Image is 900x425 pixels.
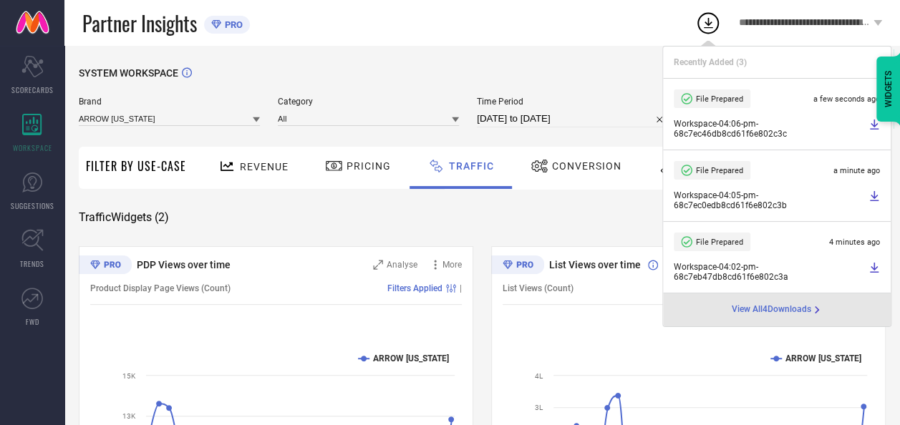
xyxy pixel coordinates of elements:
span: Workspace - 04:02-pm - 68c7eb47db8cd61f6e802c3a [674,262,865,282]
span: Revenue [240,161,289,172]
div: Premium [79,255,132,277]
span: List Views (Count) [503,283,574,293]
span: Filters Applied [387,283,442,293]
span: Partner Insights [82,9,197,38]
span: Traffic [449,160,494,172]
span: PRO [221,19,243,30]
input: Select time period [477,110,669,127]
span: File Prepared [696,94,743,104]
span: Product Display Page Views (Count) [90,283,231,293]
text: ARROW [US_STATE] [785,353,861,363]
span: TRENDS [20,258,44,269]
span: List Views over time [549,259,641,270]
span: Workspace - 04:06-pm - 68c7ec46db8cd61f6e802c3c [674,119,865,139]
a: Download [868,119,880,139]
span: Brand [79,97,260,107]
span: FWD [26,316,39,327]
text: 15K [122,372,136,380]
text: 4L [535,372,543,380]
svg: Zoom [373,260,383,270]
span: Workspace - 04:05-pm - 68c7ec0edb8cd61f6e802c3b [674,190,865,210]
span: SCORECARDS [11,84,54,95]
span: Conversion [552,160,621,172]
span: Traffic Widgets ( 2 ) [79,210,169,225]
span: Recently Added ( 3 ) [674,57,747,67]
span: SYSTEM WORKSPACE [79,67,178,79]
span: Time Period [477,97,669,107]
span: a few seconds ago [813,94,880,104]
span: File Prepared [696,166,743,175]
text: 3L [535,404,543,411]
div: Open download list [695,10,721,36]
div: Premium [491,255,544,277]
div: Open download page [732,304,823,316]
span: Pricing [347,160,391,172]
a: View All4Downloads [732,304,823,316]
span: 4 minutes ago [829,238,880,247]
a: Download [868,262,880,282]
span: Filter By Use-Case [86,157,186,175]
span: | [460,283,462,293]
span: File Prepared [696,238,743,247]
span: PDP Views over time [137,259,231,270]
text: 13K [122,412,136,420]
span: SUGGESTIONS [11,200,54,211]
span: a minute ago [833,166,880,175]
span: Category [278,97,459,107]
span: More [442,260,462,270]
span: Analyse [387,260,417,270]
span: View All 4 Downloads [732,304,811,316]
a: Download [868,190,880,210]
text: ARROW [US_STATE] [373,353,449,363]
span: WORKSPACE [13,142,52,153]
